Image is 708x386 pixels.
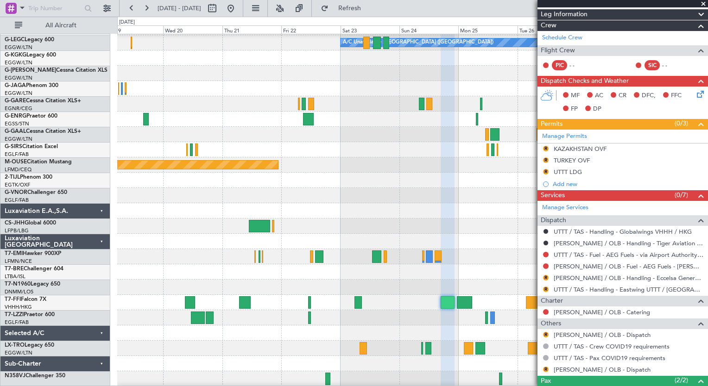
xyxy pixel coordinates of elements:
[675,190,688,200] span: (0/7)
[543,286,549,292] button: R
[5,227,29,234] a: LFPB/LBG
[5,174,20,180] span: 2-TIJL
[5,144,58,149] a: G-SIRSCitation Excel
[5,52,56,58] a: G-KGKGLegacy 600
[5,251,23,256] span: T7-EMI
[541,318,561,329] span: Others
[541,76,629,87] span: Dispatch Checks and Weather
[458,25,517,34] div: Mon 25
[541,20,556,31] span: Crew
[5,297,46,302] a: T7-FFIFalcon 7X
[5,159,72,165] a: M-OUSECitation Mustang
[554,262,703,270] a: [PERSON_NAME] / OLB - Fuel - AEG Fuels - [PERSON_NAME] / OLB
[541,119,563,130] span: Permits
[316,1,372,16] button: Refresh
[642,91,656,100] span: DFC,
[5,98,26,104] span: G-GARE
[5,190,67,195] a: G-VNORChallenger 650
[5,166,32,173] a: LFMD/CEQ
[24,22,98,29] span: All Aircraft
[28,1,82,15] input: Trip Number
[5,44,32,51] a: EGGW/LTN
[5,251,61,256] a: T7-EMIHawker 900XP
[5,342,54,348] a: LX-TROLegacy 650
[5,373,25,379] span: N358VJ
[542,203,588,212] a: Manage Services
[554,342,670,350] a: UTTT / TAS - Crew COVID19 requirements
[571,105,578,114] span: FP
[541,296,563,306] span: Charter
[518,25,576,34] div: Tue 26
[5,266,63,272] a: T7-BREChallenger 604
[5,312,24,318] span: T7-LZZI
[619,91,626,100] span: CR
[5,281,31,287] span: T7-N1960
[595,91,603,100] span: AC
[5,319,29,326] a: EGLF/FAB
[554,331,651,339] a: [PERSON_NAME] / OLB - Dispatch
[5,129,26,134] span: G-GAAL
[554,228,692,236] a: UTTT / TAS - Handling - Globalwings VHHH / HKG
[541,45,575,56] span: Flight Crew
[554,274,703,282] a: [PERSON_NAME] / OLB - Handling - Eccelsa General Aviation [PERSON_NAME] / OLB
[543,275,549,280] button: R
[5,373,65,379] a: N358VJChallenger 350
[5,113,26,119] span: G-ENRG
[662,61,683,69] div: - -
[541,215,566,226] span: Dispatch
[5,90,32,97] a: EGGW/LTN
[571,91,580,100] span: MF
[5,98,81,104] a: G-GARECessna Citation XLS+
[5,75,32,81] a: EGGW/LTN
[5,37,54,43] a: G-LEGCLegacy 600
[554,354,665,362] a: UTTT / TAS - Pax COVID19 requirements
[104,25,163,34] div: Tue 19
[554,251,703,259] a: UTTT / TAS - Fuel - AEG Fuels - via Airport Authority - [GEOGRAPHIC_DATA] / [GEOGRAPHIC_DATA]
[5,174,52,180] a: 2-TIJLPhenom 300
[5,220,56,226] a: CS-JHHGlobal 6000
[543,169,549,174] button: R
[119,19,135,26] div: [DATE]
[5,136,32,143] a: EGGW/LTN
[5,312,55,318] a: T7-LZZIPraetor 600
[5,68,107,73] a: G-[PERSON_NAME]Cessna Citation XLS
[5,288,33,295] a: DNMM/LOS
[554,308,650,316] a: [PERSON_NAME] / OLB - Catering
[554,168,582,176] div: UTTT LDG
[5,120,29,127] a: EGSS/STN
[10,18,101,33] button: All Aircraft
[543,367,549,372] button: R
[399,25,458,34] div: Sun 24
[554,145,607,153] div: KAZAKHSTAN OVF
[5,105,32,112] a: EGNR/CEG
[5,59,32,66] a: EGGW/LTN
[5,349,32,356] a: EGGW/LTN
[5,113,57,119] a: G-ENRGPraetor 600
[541,190,565,201] span: Services
[675,118,688,128] span: (0/3)
[675,375,688,385] span: (2/2)
[5,266,24,272] span: T7-BRE
[552,60,567,70] div: PIC
[281,25,340,34] div: Fri 22
[5,281,60,287] a: T7-N1960Legacy 650
[541,9,588,20] span: Leg Information
[343,36,493,50] div: A/C Unavailable [GEOGRAPHIC_DATA] ([GEOGRAPHIC_DATA])
[543,146,549,151] button: R
[5,37,25,43] span: G-LEGC
[5,190,27,195] span: G-VNOR
[593,105,601,114] span: DP
[5,159,27,165] span: M-OUSE
[5,83,26,88] span: G-JAGA
[645,60,660,70] div: SIC
[553,180,703,188] div: Add new
[5,144,22,149] span: G-SIRS
[554,239,703,247] a: [PERSON_NAME] / OLB - Handling - Tiger Aviation Svcs HECA / CAI
[671,91,682,100] span: FFC
[5,220,25,226] span: CS-JHH
[5,297,21,302] span: T7-FFI
[5,129,81,134] a: G-GAALCessna Citation XLS+
[5,151,29,158] a: EGLF/FAB
[222,25,281,34] div: Thu 21
[5,342,25,348] span: LX-TRO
